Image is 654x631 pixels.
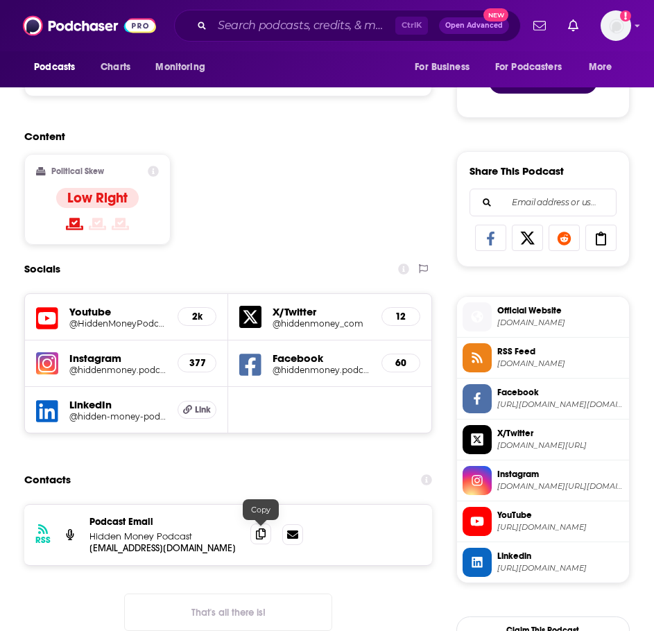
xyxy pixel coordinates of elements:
span: Linkedin [497,550,623,562]
div: Search podcasts, credits, & more... [174,10,521,42]
span: Instagram [497,468,623,481]
button: open menu [146,54,223,80]
a: Share on Facebook [475,225,506,251]
h5: Youtube [69,305,166,318]
span: More [589,58,612,77]
h5: 12 [393,311,408,322]
a: X/Twitter[DOMAIN_NAME][URL] [463,425,623,454]
div: Search followers [470,189,617,216]
a: Instagram[DOMAIN_NAME][URL][DOMAIN_NAME] [463,466,623,495]
span: Official Website [497,304,623,317]
a: Linkedin[URL][DOMAIN_NAME] [463,548,623,577]
h2: Content [24,130,421,143]
p: Hidden Money Podcast [89,530,239,542]
span: Charts [101,58,130,77]
h3: RSS [35,535,51,546]
h5: X/Twitter [273,305,370,318]
a: Share on Reddit [549,225,580,251]
a: Show notifications dropdown [562,14,584,37]
span: RSS Feed [497,345,623,358]
h5: Instagram [69,352,166,365]
span: https://www.facebook.com/hiddenmoney.podcast [497,399,623,410]
span: twitter.com/hiddenmoney_com [497,440,623,451]
span: Monitoring [155,58,205,77]
a: Share on X/Twitter [512,225,543,251]
h5: 2k [189,311,205,322]
h5: 60 [393,357,408,369]
a: @hidden-money-podcast/ [69,411,166,422]
h2: Contacts [24,467,71,493]
a: Facebook[URL][DOMAIN_NAME][DOMAIN_NAME] [463,384,623,413]
span: https://www.linkedin.com/company/hidden-money-podcast/ [497,563,623,573]
div: Copy [243,499,279,520]
a: Official Website[DOMAIN_NAME] [463,302,623,331]
button: open menu [486,54,582,80]
a: YouTube[URL][DOMAIN_NAME] [463,507,623,536]
a: @HiddenMoneyPodcast [69,318,166,329]
button: Nothing here. [124,594,332,631]
span: Open Advanced [445,22,503,29]
span: YouTube [497,509,623,521]
button: Open AdvancedNew [439,17,509,34]
span: Facebook [497,386,623,399]
h2: Socials [24,256,60,282]
button: Show profile menu [601,10,631,41]
span: For Business [415,58,470,77]
button: open menu [579,54,630,80]
span: Podcasts [34,58,75,77]
span: X/Twitter [497,427,623,440]
img: iconImage [36,352,58,374]
a: Charts [92,54,139,80]
a: Link [178,401,216,419]
img: Podchaser - Follow, Share and Rate Podcasts [23,12,156,39]
input: Search podcasts, credits, & more... [212,15,395,37]
a: @hiddenmoney.podcast [69,365,166,375]
span: Logged in as ILATeam [601,10,631,41]
h5: 377 [189,357,205,369]
p: [EMAIL_ADDRESS][DOMAIN_NAME] [89,542,239,554]
button: open menu [405,54,487,80]
span: hiddenmoney.com [497,318,623,328]
span: Link [195,404,211,415]
h5: Facebook [273,352,370,365]
h3: Share This Podcast [470,164,564,178]
h4: Low Right [67,189,128,207]
a: RSS Feed[DOMAIN_NAME] [463,343,623,372]
span: For Podcasters [495,58,562,77]
h2: Political Skew [51,166,104,176]
a: @hiddenmoney.podcast [273,365,370,375]
a: Copy Link [585,225,617,251]
span: https://www.youtube.com/@HiddenMoneyPodcast [497,522,623,533]
span: Ctrl K [395,17,428,35]
span: New [483,8,508,21]
button: open menu [24,54,93,80]
span: anchor.fm [497,358,623,369]
img: User Profile [601,10,631,41]
p: Podcast Email [89,516,239,528]
a: @hiddenmoney_com [273,318,370,329]
svg: Add a profile image [620,10,631,21]
input: Email address or username... [481,189,605,216]
a: Show notifications dropdown [528,14,551,37]
h5: LinkedIn [69,398,166,411]
span: instagram.com/hiddenmoney.podcast [497,481,623,492]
